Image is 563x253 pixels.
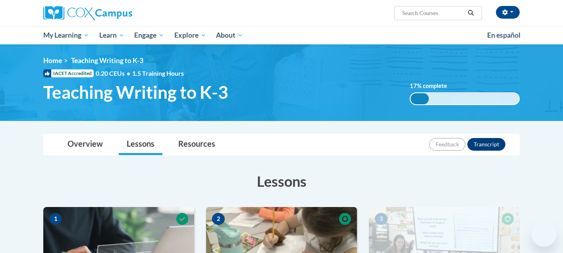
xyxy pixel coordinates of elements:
[496,6,520,19] button: Account Settings
[43,6,194,20] a: Cox Campus
[43,69,94,77] span: IACET Accredited
[169,26,211,44] a: Explore
[482,27,526,44] a: En español
[429,138,465,151] button: Feedback
[401,8,465,18] input: Search Courses
[129,26,169,44] a: Engage
[43,56,62,65] a: Home
[411,93,429,104] div: 17%
[170,134,223,155] a: Resources
[410,82,417,89] span: 17
[94,26,129,44] a: Learn
[49,213,62,225] span: 1
[531,221,557,247] iframe: Button to launch messaging window
[71,56,143,65] span: Teaching Writing to K-3
[99,31,124,40] span: Learn
[134,31,164,40] span: Engage
[31,26,532,44] div: Main menu
[60,134,111,155] a: Overview
[119,134,162,155] a: Lessons
[38,26,94,44] a: My Learning
[43,82,228,103] span: Teaching Writing to K-3
[410,82,455,90] label: % complete
[216,31,243,40] span: About
[212,213,225,225] span: 2
[96,69,132,78] span: 0.20 CEUs
[211,26,249,44] a: About
[467,138,505,151] button: Transcript
[43,171,520,191] h3: Lessons
[132,69,184,77] span: 1.5 Training Hours
[43,6,132,20] img: Cox Campus
[465,8,477,18] button: Search
[487,31,521,39] span: En español
[43,31,89,40] span: My Learning
[375,213,388,225] span: 3
[127,69,130,77] span: •
[174,31,206,40] span: Explore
